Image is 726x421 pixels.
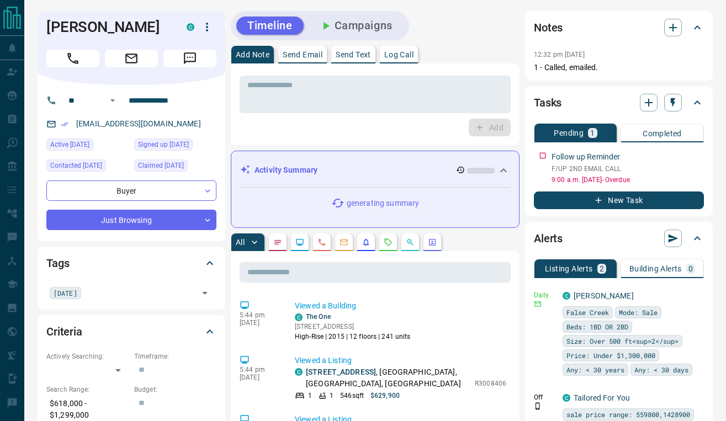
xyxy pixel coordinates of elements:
div: Fri Sep 12 2025 [134,138,216,154]
a: The One [306,313,331,321]
h2: Tags [46,254,69,272]
div: Buyer [46,180,216,201]
p: Listing Alerts [545,265,593,273]
div: Tags [46,250,216,276]
div: Sat Sep 13 2025 [134,159,216,175]
span: False Creek [566,307,609,318]
p: Viewed a Building [295,300,506,312]
span: Size: Over 500 ft<sup>2</sup> [566,335,679,347]
svg: Lead Browsing Activity [295,238,304,247]
svg: Calls [317,238,326,247]
span: sale price range: 559800,1428900 [566,409,690,420]
p: 1 [330,391,333,401]
p: 0 [688,265,693,273]
p: F/UP 2ND EMAIL CALL [552,164,704,174]
p: Add Note [236,51,269,58]
p: 9:00 a.m. [DATE] - Overdue [552,175,704,185]
a: [PERSON_NAME] [574,291,634,300]
p: 1 - Called, emailed. [534,62,704,73]
svg: Notes [273,238,282,247]
h1: [PERSON_NAME] [46,18,170,36]
p: 1 [590,129,595,137]
svg: Listing Alerts [362,238,370,247]
div: Notes [534,14,704,41]
button: Timeline [236,17,304,35]
span: Any: < 30 years [566,364,624,375]
span: Message [163,50,216,67]
p: Log Call [384,51,414,58]
span: Beds: 1BD OR 2BD [566,321,628,332]
h2: Tasks [534,94,561,111]
svg: Email [534,300,542,308]
span: Mode: Sale [619,307,658,318]
button: Open [197,285,213,301]
p: [STREET_ADDRESS] [295,322,411,332]
p: Actively Searching: [46,351,129,361]
div: Alerts [534,225,704,252]
button: Open [106,94,119,107]
a: [STREET_ADDRESS] [306,367,376,376]
div: condos.ca [563,394,570,402]
p: Daily [534,290,556,300]
p: Budget: [134,385,216,395]
div: Activity Summary [240,160,510,180]
p: 5:44 pm [240,311,278,319]
p: All [236,238,245,246]
span: Contacted [DATE] [50,160,102,171]
div: Criteria [46,318,216,345]
span: Price: Under $1,300,000 [566,350,655,361]
p: $629,900 [370,391,400,401]
p: Search Range: [46,385,129,395]
p: Building Alerts [629,265,682,273]
span: Any: < 30 days [634,364,688,375]
svg: Agent Actions [428,238,437,247]
p: 2 [600,265,604,273]
div: condos.ca [187,23,194,31]
p: [DATE] [240,319,278,327]
button: New Task [534,191,704,209]
div: condos.ca [295,368,303,376]
p: Activity Summary [255,164,317,176]
p: 12:32 pm [DATE] [534,51,585,58]
svg: Requests [384,238,393,247]
span: Active [DATE] [50,139,89,150]
h2: Notes [534,19,563,36]
div: Tasks [534,89,704,116]
p: Send Email [283,51,322,58]
span: Call [46,50,99,67]
div: condos.ca [295,313,303,321]
a: Tailored For You [574,393,630,402]
p: [DATE] [240,374,278,381]
p: Send Text [336,51,371,58]
p: Follow up Reminder [552,151,620,163]
svg: Email Verified [61,120,68,128]
p: High-Rise | 2015 | 12 floors | 241 units [295,332,411,342]
div: condos.ca [563,292,570,300]
p: Pending [554,129,584,137]
svg: Emails [340,238,348,247]
h2: Criteria [46,323,82,340]
div: Just Browsing [46,210,216,230]
svg: Opportunities [406,238,415,247]
h2: Alerts [534,230,563,247]
span: Email [105,50,158,67]
button: Campaigns [308,17,404,35]
p: Viewed a Listing [295,355,506,366]
span: [DATE] [54,287,77,299]
p: , [GEOGRAPHIC_DATA], [GEOGRAPHIC_DATA], [GEOGRAPHIC_DATA] [306,366,469,390]
p: generating summary [347,198,419,209]
p: 546 sqft [340,391,364,401]
svg: Push Notification Only [534,402,542,410]
p: R3008406 [475,379,506,388]
p: Completed [643,130,682,137]
a: [EMAIL_ADDRESS][DOMAIN_NAME] [76,119,201,128]
div: Sat Sep 13 2025 [46,159,129,175]
span: Claimed [DATE] [138,160,184,171]
div: Sat Sep 13 2025 [46,138,129,154]
span: Signed up [DATE] [138,139,189,150]
p: 5:44 pm [240,366,278,374]
p: Timeframe: [134,351,216,361]
p: Off [534,392,556,402]
p: 1 [308,391,312,401]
